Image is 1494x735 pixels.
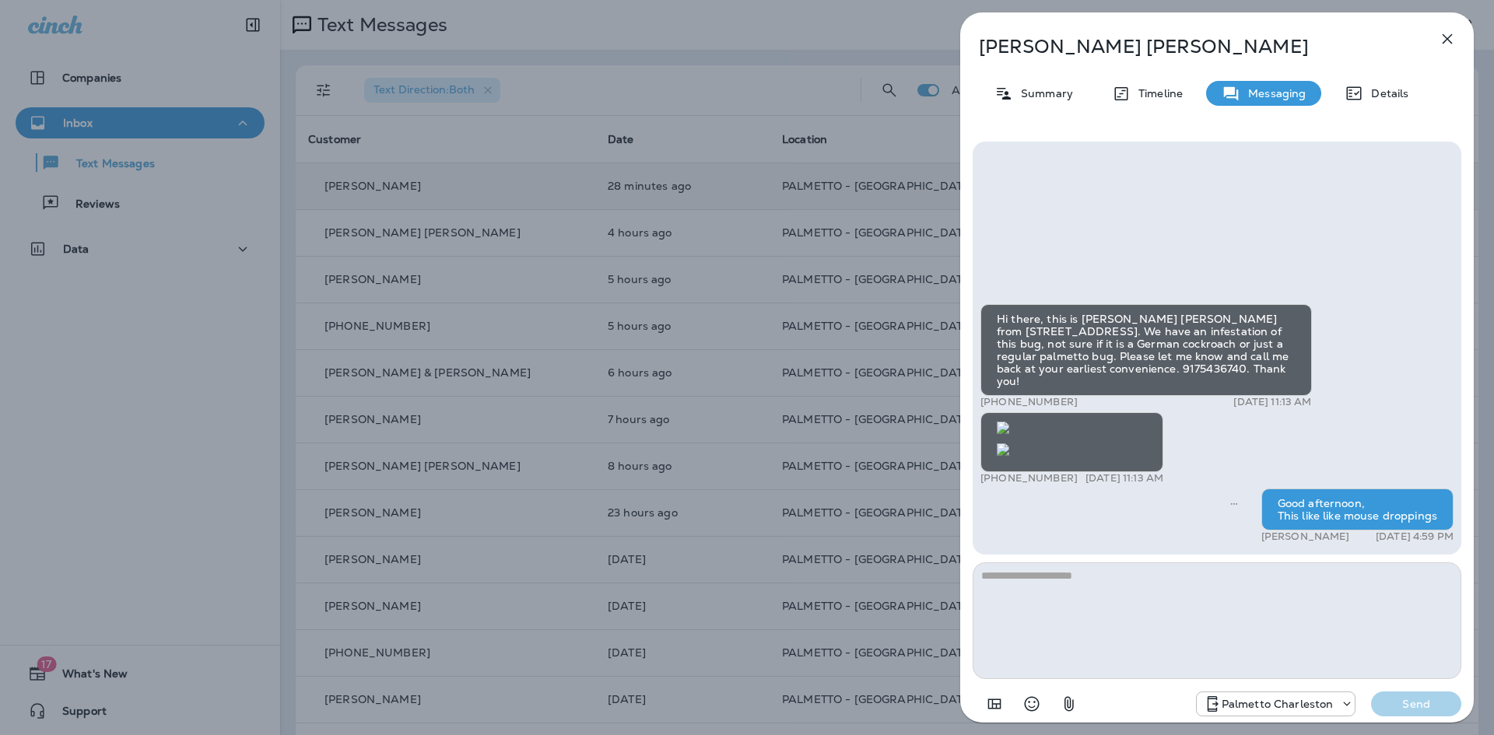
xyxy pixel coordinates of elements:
p: Palmetto Charleston [1222,698,1334,710]
p: [PHONE_NUMBER] [980,396,1078,408]
button: Add in a premade template [979,688,1010,719]
p: Timeline [1131,87,1183,100]
button: Select an emoji [1016,688,1047,719]
p: Details [1363,87,1408,100]
div: Hi there, this is [PERSON_NAME] [PERSON_NAME] from [STREET_ADDRESS]. We have an infestation of th... [980,304,1312,396]
p: [PERSON_NAME] [PERSON_NAME] [979,36,1404,58]
div: +1 (843) 277-8322 [1197,695,1355,713]
img: twilio-download [997,422,1009,434]
p: [DATE] 11:13 AM [1233,396,1311,408]
p: [DATE] 11:13 AM [1085,472,1163,485]
span: Sent [1230,495,1238,509]
p: [PERSON_NAME] [1261,530,1350,543]
p: [PHONE_NUMBER] [980,472,1078,485]
p: Messaging [1240,87,1306,100]
div: Good afternoon, This like like mouse droppings [1261,488,1454,530]
img: twilio-download [997,443,1009,456]
p: Summary [1013,87,1073,100]
p: [DATE] 4:59 PM [1376,530,1454,543]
